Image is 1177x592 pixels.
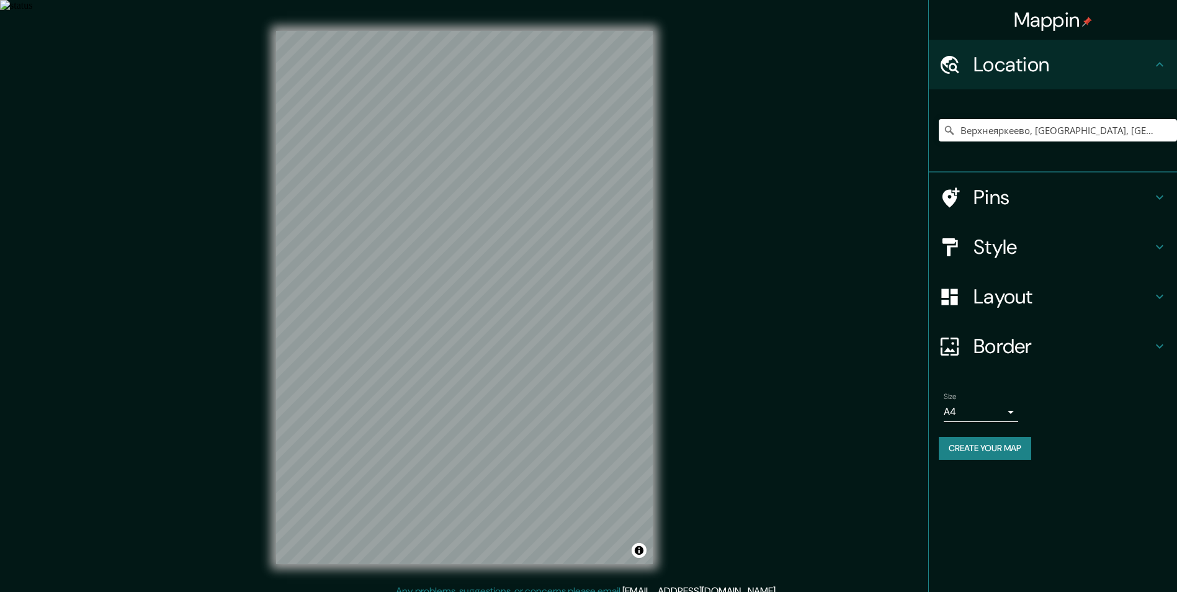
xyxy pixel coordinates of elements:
[276,31,653,564] canvas: Map
[944,402,1018,422] div: A4
[929,321,1177,371] div: Border
[973,235,1152,259] h4: Style
[939,437,1031,460] button: Create your map
[973,284,1152,309] h4: Layout
[929,173,1177,222] div: Pins
[929,222,1177,272] div: Style
[939,119,1177,141] input: Pick your city or area
[1014,7,1093,32] h4: Mappin
[929,40,1177,89] div: Location
[929,272,1177,321] div: Layout
[1082,17,1092,27] img: pin-icon.png
[944,392,957,402] label: Size
[973,334,1152,359] h4: Border
[632,543,647,558] button: Toggle attribution
[973,185,1152,210] h4: Pins
[973,52,1152,77] h4: Location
